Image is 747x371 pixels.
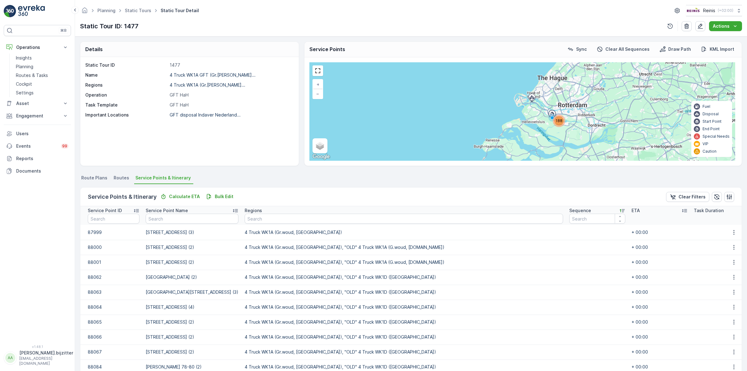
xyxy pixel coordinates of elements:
[16,143,57,149] p: Events
[85,112,167,118] p: Important Locations
[5,353,15,363] div: AA
[313,89,322,98] a: Zoom Out
[170,112,241,117] p: GFT disposal Indaver Nederland...
[4,350,71,366] button: AA[PERSON_NAME].bijzitter[EMAIL_ADDRESS][DOMAIN_NAME]
[702,126,720,131] p: End Point
[143,270,242,285] td: [GEOGRAPHIC_DATA] (2)
[16,44,59,50] p: Operations
[114,175,129,181] span: Routes
[135,175,191,181] span: Service Points & Itinerary
[317,82,319,87] span: +
[85,92,167,98] p: Operation
[97,8,115,13] a: Planning
[80,270,143,285] td: 88062
[245,207,262,214] p: Regions
[16,90,34,96] p: Settings
[81,9,88,15] a: Homepage
[143,315,242,330] td: [STREET_ADDRESS] (2)
[686,7,701,14] img: Reinis-Logo-Vrijstaand_Tekengebied-1-copy2_aBO4n7j.png
[4,41,71,54] button: Operations
[628,300,691,315] td: + 00:00
[85,82,167,88] p: Regions
[632,207,640,214] p: ETA
[313,66,322,75] a: View Fullscreen
[159,7,200,14] span: Static Tour Detail
[718,8,733,13] p: ( +02:00 )
[686,5,742,16] button: Reinis(+02:00)
[628,285,691,300] td: + 00:00
[702,119,721,124] p: Start Point
[628,345,691,359] td: + 00:00
[170,102,292,108] p: GFT HaH
[60,28,67,33] p: ⌘B
[679,194,706,200] p: Clear Filters
[88,207,122,214] p: Service Point ID
[85,72,167,78] p: Name
[13,71,71,80] a: Routes & Tasks
[709,21,742,31] button: Actions
[170,62,292,68] p: 1477
[4,127,71,140] a: Users
[605,46,650,52] p: Clear All Sequences
[143,330,242,345] td: [STREET_ADDRESS] (2)
[4,345,71,349] span: v 1.48.1
[694,207,724,214] p: Task Duration
[242,315,566,330] td: 4 Truck WK1A (Gr.woud, [GEOGRAPHIC_DATA]), "OLD" 4 Truck WK1D ([GEOGRAPHIC_DATA])
[553,115,565,127] div: 188
[569,207,591,214] p: Sequence
[13,88,71,97] a: Settings
[80,240,143,255] td: 88000
[170,92,292,98] p: GFT HaH
[666,192,709,202] button: Clear Filters
[88,214,139,224] input: Search
[313,80,322,89] a: Zoom In
[18,5,45,17] img: logo_light-DOdMpM7g.png
[80,315,143,330] td: 88065
[19,350,73,356] p: [PERSON_NAME].bijzitter
[143,300,242,315] td: [STREET_ADDRESS] (4)
[628,255,691,270] td: + 00:00
[143,255,242,270] td: [STREET_ADDRESS] (2)
[628,225,691,240] td: + 00:00
[4,110,71,122] button: Engagement
[309,45,345,53] p: Service Points
[698,45,737,53] button: KML Import
[80,21,139,31] p: Static Tour ID: 1477
[16,55,32,61] p: Insights
[242,345,566,359] td: 4 Truck WK1A (Gr.woud, [GEOGRAPHIC_DATA]), "OLD" 4 Truck WK1D ([GEOGRAPHIC_DATA])
[702,112,719,117] p: Disposal
[158,193,202,200] button: Calculate ETA
[85,102,167,108] p: Task Template
[628,315,691,330] td: + 00:00
[242,240,566,255] td: 4 Truck WK1A (Gr.woud, [GEOGRAPHIC_DATA]), "OLD" 4 Truck WK1A (G.woud, [DOMAIN_NAME])
[16,100,59,107] p: Asset
[242,285,566,300] td: 4 Truck WK1A (Gr.woud, [GEOGRAPHIC_DATA]), "OLD" 4 Truck WK1D ([GEOGRAPHIC_DATA])
[313,139,327,153] a: Layers
[143,345,242,359] td: [STREET_ADDRESS] (2)
[16,72,48,78] p: Routes & Tasks
[80,300,143,315] td: 88064
[80,255,143,270] td: 88001
[16,113,59,119] p: Engagement
[146,207,188,214] p: Service Point Name
[628,240,691,255] td: + 00:00
[713,23,730,29] p: Actions
[215,193,233,200] p: Bulk Edit
[556,118,562,123] span: 188
[13,62,71,71] a: Planning
[242,270,566,285] td: 4 Truck WK1A (Gr.woud, [GEOGRAPHIC_DATA]), "OLD" 4 Truck WK1D ([GEOGRAPHIC_DATA])
[13,54,71,62] a: Insights
[16,131,68,137] p: Users
[628,270,691,285] td: + 00:00
[565,45,589,53] button: Sync
[4,152,71,165] a: Reports
[80,285,143,300] td: 88063
[4,140,71,152] a: Events99
[62,144,67,149] p: 99
[143,240,242,255] td: [STREET_ADDRESS] (2)
[4,165,71,177] a: Documents
[143,225,242,240] td: [STREET_ADDRESS] (3)
[702,104,710,109] p: Fuel
[242,225,566,240] td: 4 Truck WK1A (Gr.woud, [GEOGRAPHIC_DATA])
[242,330,566,345] td: 4 Truck WK1A (Gr.woud, [GEOGRAPHIC_DATA]), "OLD" 4 Truck WK1D ([GEOGRAPHIC_DATA])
